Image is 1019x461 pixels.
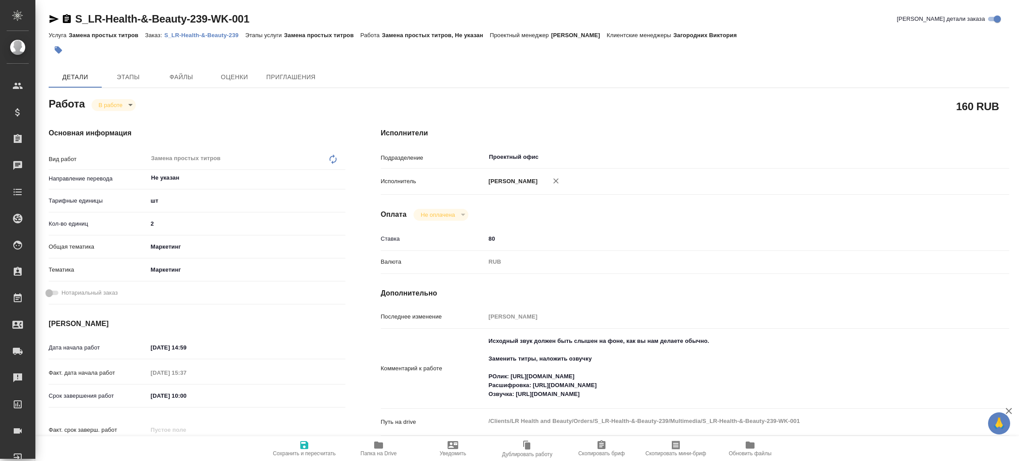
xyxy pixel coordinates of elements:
[713,436,787,461] button: Обновить файлы
[96,101,125,109] button: В работе
[148,389,225,402] input: ✎ Введи что-нибудь
[897,15,985,23] span: [PERSON_NAME] детали заказа
[92,99,136,111] div: В работе
[546,171,566,191] button: Удалить исполнителя
[382,32,490,38] p: Замена простых титров, Не указан
[267,436,341,461] button: Сохранить и пересчитать
[49,128,345,138] h4: Основная информация
[414,209,468,221] div: В работе
[486,232,957,245] input: ✎ Введи что-нибудь
[486,414,957,429] textarea: /Clients/LR Health and Beauty/Orders/S_LR-Health-&-Beauty-239/Multimedia/S_LR-Health-&-Beauty-239...
[61,14,72,24] button: Скопировать ссылку
[107,72,149,83] span: Этапы
[341,177,342,179] button: Open
[360,32,382,38] p: Работа
[49,369,148,377] p: Факт. дата начала работ
[49,219,148,228] p: Кол-во единиц
[148,366,225,379] input: Пустое поле
[75,13,249,25] a: S_LR-Health-&-Beauty-239-WK-001
[145,32,164,38] p: Заказ:
[266,72,316,83] span: Приглашения
[381,418,486,426] p: Путь на drive
[418,211,457,219] button: Не оплачена
[645,450,706,457] span: Скопировать мини-бриф
[440,450,466,457] span: Уведомить
[273,450,336,457] span: Сохранить и пересчитать
[148,341,225,354] input: ✎ Введи что-нибудь
[160,72,203,83] span: Файлы
[148,239,345,254] div: Маркетинг
[729,450,772,457] span: Обновить файлы
[551,32,607,38] p: [PERSON_NAME]
[148,193,345,208] div: шт
[61,288,118,297] span: Нотариальный заказ
[952,156,954,158] button: Open
[381,364,486,373] p: Комментарий к работе
[164,31,245,38] a: S_LR-Health-&-Beauty-239
[148,423,225,436] input: Пустое поле
[381,234,486,243] p: Ставка
[486,334,957,402] textarea: Исходный звук должен быть слышен на фоне, как вы нам делаете обычно. Заменить титры, наложить озв...
[284,32,360,38] p: Замена простых титров
[49,95,85,111] h2: Работа
[381,128,1009,138] h4: Исполнители
[956,99,999,114] h2: 160 RUB
[148,262,345,277] div: Маркетинг
[486,310,957,323] input: Пустое поле
[502,451,552,457] span: Дублировать работу
[213,72,256,83] span: Оценки
[578,450,624,457] span: Скопировать бриф
[486,177,538,186] p: [PERSON_NAME]
[988,412,1010,434] button: 🙏
[639,436,713,461] button: Скопировать мини-бриф
[360,450,397,457] span: Папка на Drive
[992,414,1007,433] span: 🙏
[164,32,245,38] p: S_LR-Health-&-Beauty-239
[381,154,486,162] p: Подразделение
[49,242,148,251] p: Общая тематика
[381,312,486,321] p: Последнее изменение
[54,72,96,83] span: Детали
[49,196,148,205] p: Тарифные единицы
[381,177,486,186] p: Исполнитель
[607,32,674,38] p: Клиентские менеджеры
[49,343,148,352] p: Дата начала работ
[490,32,551,38] p: Проектный менеджер
[416,436,490,461] button: Уведомить
[490,436,564,461] button: Дублировать работу
[245,32,284,38] p: Этапы услуги
[49,265,148,274] p: Тематика
[148,217,345,230] input: ✎ Введи что-нибудь
[49,392,148,400] p: Срок завершения работ
[49,174,148,183] p: Направление перевода
[49,426,148,434] p: Факт. срок заверш. работ
[49,40,68,60] button: Добавить тэг
[381,288,1009,299] h4: Дополнительно
[381,209,407,220] h4: Оплата
[69,32,145,38] p: Замена простых титров
[564,436,639,461] button: Скопировать бриф
[341,436,416,461] button: Папка на Drive
[674,32,743,38] p: Загородних Виктория
[49,32,69,38] p: Услуга
[49,14,59,24] button: Скопировать ссылку для ЯМессенджера
[49,155,148,164] p: Вид работ
[49,319,345,329] h4: [PERSON_NAME]
[486,254,957,269] div: RUB
[381,257,486,266] p: Валюта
